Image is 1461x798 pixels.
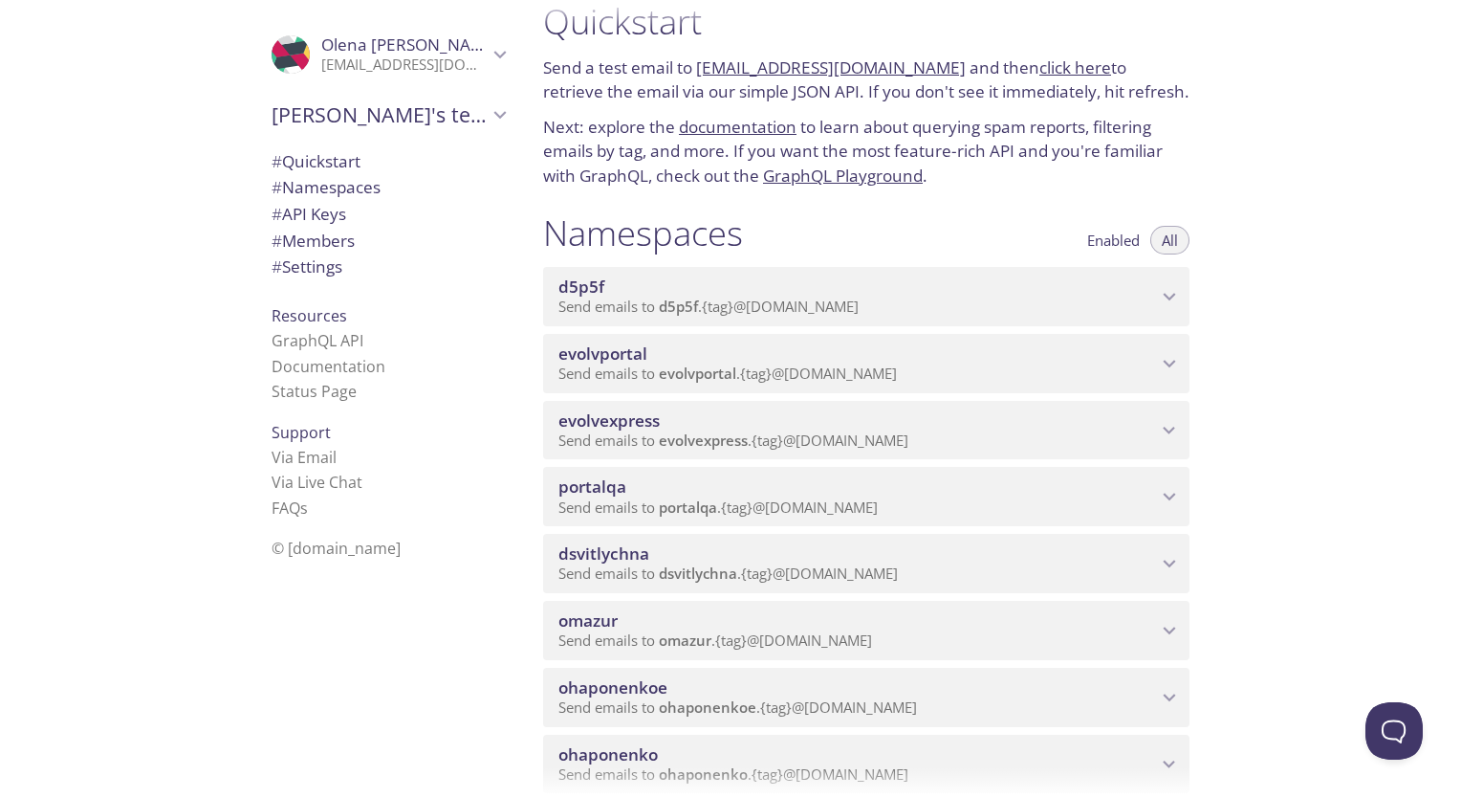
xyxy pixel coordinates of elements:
[543,211,743,255] h1: Namespaces
[543,334,1189,393] div: evolvportal namespace
[558,276,604,298] span: d5p5f
[272,176,381,198] span: Namespaces
[543,55,1189,104] p: Send a test email to and then to retrieve the email via our simple JSON API. If you don't see it ...
[272,101,488,128] span: [PERSON_NAME]'s team
[321,33,500,55] span: Olena [PERSON_NAME]
[659,498,717,517] span: portalqa
[321,55,488,75] p: [EMAIL_ADDRESS][DOMAIN_NAME]
[272,472,362,493] a: Via Live Chat
[543,735,1189,794] div: ohaponenko namespace
[272,330,363,351] a: GraphQL API
[558,698,917,717] span: Send emails to . {tag} @[DOMAIN_NAME]
[272,176,282,198] span: #
[558,743,658,765] span: ohaponenko
[543,467,1189,526] div: portalqa namespace
[272,498,308,519] a: FAQ
[272,203,282,225] span: #
[1039,56,1111,78] a: click here
[272,422,331,443] span: Support
[659,698,756,717] span: ohaponenkoe
[543,601,1189,660] div: omazur namespace
[272,255,342,277] span: Settings
[256,90,520,140] div: Evolv's team
[763,165,923,187] a: GraphQL Playground
[558,676,667,698] span: ohaponenkoe
[256,228,520,255] div: Members
[543,534,1189,593] div: dsvitlychna namespace
[256,148,520,175] div: Quickstart
[272,230,355,252] span: Members
[558,610,618,632] span: omazur
[696,56,966,78] a: [EMAIL_ADDRESS][DOMAIN_NAME]
[256,254,520,280] div: Team Settings
[558,297,859,316] span: Send emails to . {tag} @[DOMAIN_NAME]
[543,267,1189,326] div: d5p5f namespace
[272,538,401,559] span: © [DOMAIN_NAME]
[659,631,711,650] span: omazur
[272,230,282,252] span: #
[543,401,1189,460] div: evolvexpress namespace
[272,255,282,277] span: #
[272,305,347,326] span: Resources
[272,447,337,468] a: Via Email
[558,410,660,432] span: evolvexpress
[659,297,698,316] span: d5p5f
[256,201,520,228] div: API Keys
[558,476,626,498] span: portalqa
[1365,702,1423,760] iframe: Help Scout Beacon - Open
[272,203,346,225] span: API Keys
[558,543,649,565] span: dsvitlychna
[558,564,898,583] span: Send emails to . {tag} @[DOMAIN_NAME]
[272,356,385,377] a: Documentation
[1076,226,1151,255] button: Enabled
[558,343,647,365] span: evolvportal
[659,564,737,583] span: dsvitlychna
[558,498,878,517] span: Send emails to . {tag} @[DOMAIN_NAME]
[543,668,1189,727] div: ohaponenkoe namespace
[300,498,308,519] span: s
[272,150,360,172] span: Quickstart
[659,431,748,450] span: evolvexpress
[1150,226,1189,255] button: All
[679,116,796,138] a: documentation
[256,174,520,201] div: Namespaces
[256,23,520,86] div: Olena Shafran
[272,381,357,402] a: Status Page
[558,631,872,650] span: Send emails to . {tag} @[DOMAIN_NAME]
[659,364,736,383] span: evolvportal
[272,150,282,172] span: #
[558,431,908,450] span: Send emails to . {tag} @[DOMAIN_NAME]
[543,115,1189,188] p: Next: explore the to learn about querying spam reports, filtering emails by tag, and more. If you...
[558,364,897,383] span: Send emails to . {tag} @[DOMAIN_NAME]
